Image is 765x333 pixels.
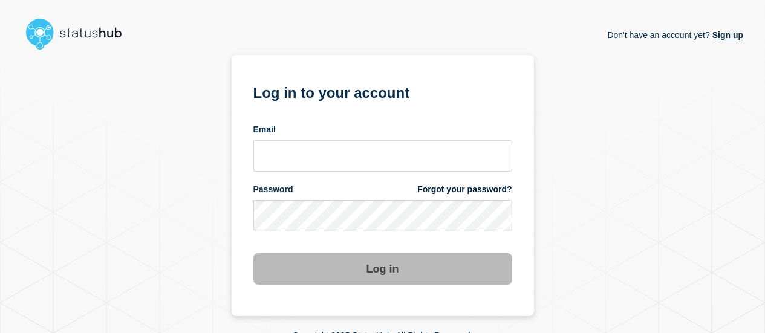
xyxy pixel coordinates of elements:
h1: Log in to your account [253,80,512,103]
a: Forgot your password? [417,184,512,195]
span: Email [253,124,276,135]
a: Sign up [710,30,743,40]
input: email input [253,140,512,172]
span: Password [253,184,293,195]
img: StatusHub logo [22,15,137,53]
p: Don't have an account yet? [607,21,743,50]
input: password input [253,200,512,231]
button: Log in [253,253,512,285]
